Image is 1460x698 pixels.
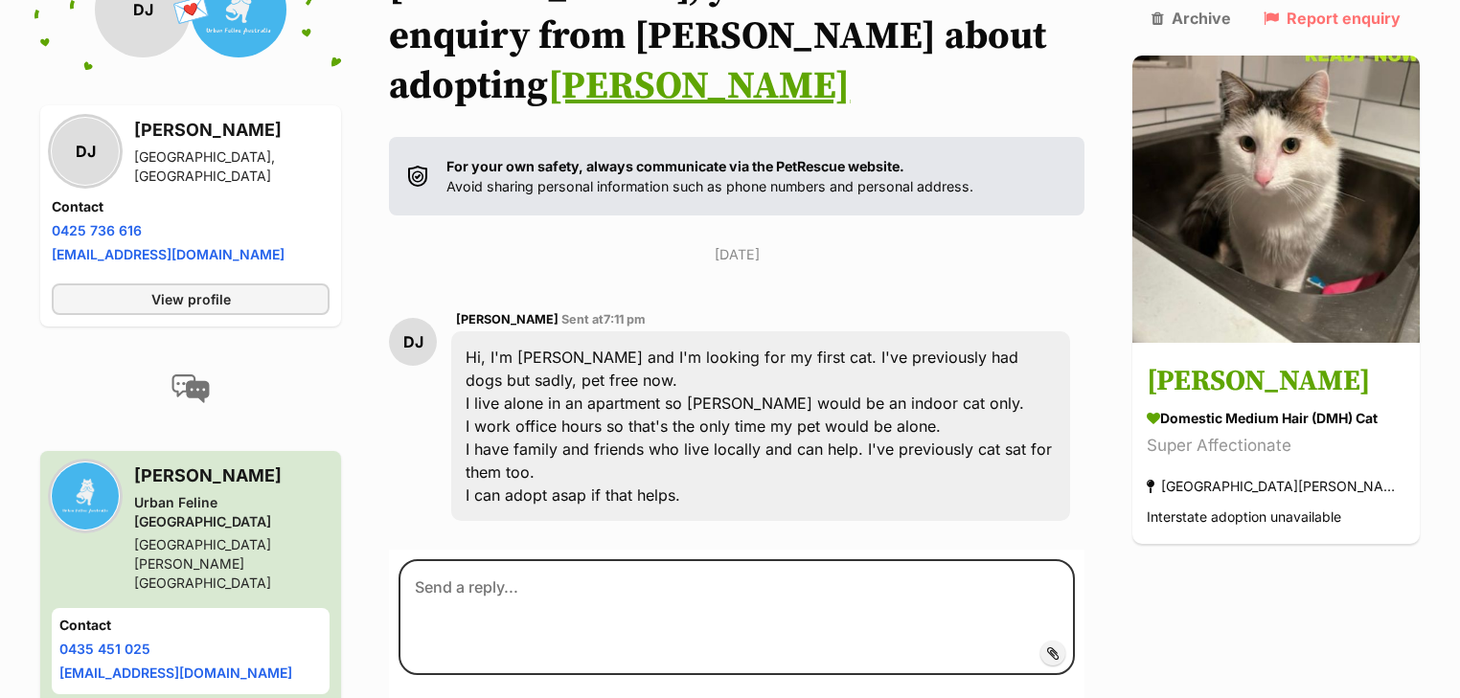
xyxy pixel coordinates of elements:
[1132,347,1420,545] a: [PERSON_NAME] Domestic Medium Hair (DMH) Cat Super Affectionate [GEOGRAPHIC_DATA][PERSON_NAME][GE...
[59,641,150,657] a: 0435 451 025
[1132,56,1420,343] img: Leo
[446,156,973,197] p: Avoid sharing personal information such as phone numbers and personal address.
[1152,10,1231,27] a: Archive
[52,197,330,216] h4: Contact
[59,664,292,681] a: [EMAIL_ADDRESS][DOMAIN_NAME]
[451,331,1070,521] div: Hi, I'm [PERSON_NAME] and I'm looking for my first cat. I've previously had dogs but sadly, pet f...
[151,289,231,309] span: View profile
[134,493,330,531] div: Urban Feline [GEOGRAPHIC_DATA]
[456,312,559,326] span: [PERSON_NAME]
[134,117,330,144] h3: [PERSON_NAME]
[1264,10,1401,27] a: Report enquiry
[389,244,1084,264] p: [DATE]
[1147,474,1405,500] div: [GEOGRAPHIC_DATA][PERSON_NAME][GEOGRAPHIC_DATA]
[1147,409,1405,429] div: Domestic Medium Hair (DMH) Cat
[52,283,330,315] a: View profile
[52,118,119,185] div: DJ
[389,318,437,366] div: DJ
[52,462,119,529] img: Urban Feline Australia profile pic
[1147,509,1341,526] span: Interstate adoption unavailable
[134,147,330,186] div: [GEOGRAPHIC_DATA], [GEOGRAPHIC_DATA]
[134,462,330,489] h3: [PERSON_NAME]
[1147,361,1405,404] h3: [PERSON_NAME]
[52,222,142,238] a: 0425 736 616
[446,158,904,174] strong: For your own safety, always communicate via the PetRescue website.
[134,535,330,593] div: [GEOGRAPHIC_DATA][PERSON_NAME][GEOGRAPHIC_DATA]
[1147,434,1405,460] div: Super Affectionate
[59,616,322,635] h4: Contact
[604,312,646,326] span: 7:11 pm
[548,62,850,110] a: [PERSON_NAME]
[171,374,210,403] img: conversation-icon-4a6f8262b818ee0b60e3300018af0b2d0b884aa5de6e9bcb8d3d4eeb1a70a7c4.svg
[561,312,646,326] span: Sent at
[52,246,285,262] a: [EMAIL_ADDRESS][DOMAIN_NAME]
